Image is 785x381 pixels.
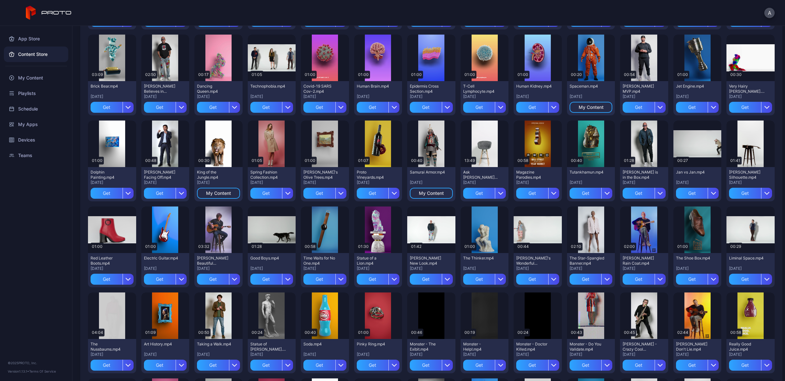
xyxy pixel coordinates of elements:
[4,70,68,86] a: My Content
[303,256,339,266] div: Time Waits for No One.mp4
[144,256,180,261] div: Electric Guitar.mp4
[410,102,442,113] div: Get
[303,102,346,113] button: Get
[4,148,68,163] a: Teams
[676,102,708,113] div: Get
[570,170,605,175] div: Tutankhamun.mp4
[729,360,772,371] button: Get
[197,360,240,371] button: Get
[516,256,552,266] div: Meghan's Wonderful Wardrobe.mp4
[250,342,286,352] div: Statue of David.mp4
[623,102,655,113] div: Get
[729,84,765,94] div: Very Hairy Jerry.mp4
[250,180,293,185] div: [DATE]
[729,94,772,99] div: [DATE]
[8,360,64,365] div: © 2025 PROTO, Inc.
[676,266,719,271] div: [DATE]
[357,274,400,285] button: Get
[91,84,126,89] div: Brick Bear.mp4
[676,94,719,99] div: [DATE]
[623,102,666,113] button: Get
[250,94,293,99] div: [DATE]
[516,188,559,199] button: Get
[357,274,389,285] div: Get
[29,369,56,373] a: Terms Of Service
[516,274,548,285] div: Get
[144,188,176,199] div: Get
[729,256,765,261] div: Liminal Space.mp4
[463,84,499,94] div: T-Cell Lymphocyte.mp4
[303,102,335,113] div: Get
[516,94,559,99] div: [DATE]
[250,266,293,271] div: [DATE]
[463,342,499,352] div: Monster - Help!.mp4
[623,360,666,371] button: Get
[570,266,613,271] div: [DATE]
[91,94,134,99] div: [DATE]
[144,170,180,180] div: Manny Pacquiao Facing Off.mp4
[357,266,400,271] div: [DATE]
[729,360,761,371] div: Get
[91,352,134,357] div: [DATE]
[676,180,719,185] div: [DATE]
[144,94,187,99] div: [DATE]
[623,256,658,266] div: Ryan Pollie's Rain Coat.mp4
[623,180,666,185] div: [DATE]
[303,94,346,99] div: [DATE]
[410,256,445,266] div: Howie Mandel's New Look.mp4
[729,188,761,199] div: Get
[463,360,506,371] button: Get
[91,360,123,371] div: Get
[463,274,495,285] div: Get
[410,180,453,185] div: [DATE]
[676,342,712,352] div: Ryan Pollie's Don't Lie.mp4
[516,274,559,285] button: Get
[144,180,187,185] div: [DATE]
[4,117,68,132] a: My Apps
[303,170,339,180] div: Van Gogh's Olive Trees.mp4
[357,188,400,199] button: Get
[91,188,134,199] button: Get
[250,188,293,199] button: Get
[676,352,719,357] div: [DATE]
[91,188,123,199] div: Get
[676,102,719,113] button: Get
[410,94,453,99] div: [DATE]
[197,256,233,266] div: Billy Morrison's Beautiful Disaster.mp4
[91,342,126,352] div: The Nussbaums.mp4
[729,170,765,180] div: Billy Morrison's Silhouette.mp4
[729,188,772,199] button: Get
[4,31,68,47] div: App Store
[676,188,719,199] button: Get
[570,274,613,285] button: Get
[570,102,613,113] button: My Content
[463,266,506,271] div: [DATE]
[623,170,658,180] div: Howie Mandel is in the Box.mp4
[250,188,282,199] div: Get
[516,84,552,89] div: Human Kidney.mp4
[516,266,559,271] div: [DATE]
[250,360,293,371] button: Get
[144,102,187,113] button: Get
[410,274,453,285] button: Get
[250,170,286,180] div: Spring Fashion Collection.mp4
[357,84,392,89] div: Human Brain.mp4
[516,180,559,185] div: [DATE]
[729,274,761,285] div: Get
[570,94,613,99] div: [DATE]
[357,102,389,113] div: Get
[91,274,123,285] div: Get
[303,274,335,285] div: Get
[410,102,453,113] button: Get
[463,352,506,357] div: [DATE]
[206,191,231,196] div: My Content
[303,266,346,271] div: [DATE]
[4,47,68,62] a: Content Store
[144,360,187,371] button: Get
[250,256,286,261] div: Good Boys.mp4
[357,256,392,266] div: Statue of a Lion.mp4
[623,188,655,199] div: Get
[91,180,134,185] div: [DATE]
[676,274,708,285] div: Get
